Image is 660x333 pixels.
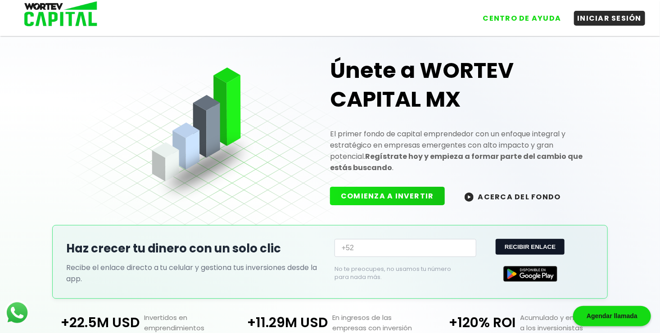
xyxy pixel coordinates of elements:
[574,11,646,26] button: INICIAR SESIÓN
[516,312,612,333] p: Acumulado y entregado a los inversionistas
[236,312,328,333] p: +11.29M USD
[5,300,30,325] img: logos_whatsapp-icon.242b2217.svg
[335,265,462,281] p: No te preocupes, no usamos tu número para nada más.
[66,240,325,257] h2: Haz crecer tu dinero con un solo clic
[328,312,424,333] p: En ingresos de las empresas con inversión
[140,312,236,333] p: Invertidos en emprendimientos
[330,128,594,173] p: El primer fondo de capital emprendedor con un enfoque integral y estratégico en empresas emergent...
[454,187,572,206] button: ACERCA DEL FONDO
[479,11,565,26] button: CENTRO DE AYUDA
[496,239,565,255] button: RECIBIR ENLACE
[330,187,445,205] button: COMIENZA A INVERTIR
[465,193,474,202] img: wortev-capital-acerca-del-fondo
[424,312,516,333] p: +120% ROI
[330,56,594,114] h1: Únete a WORTEV CAPITAL MX
[565,4,646,26] a: INICIAR SESIÓN
[330,191,454,201] a: COMIENZA A INVERTIR
[503,266,557,282] img: Google Play
[330,151,583,173] strong: Regístrate hoy y empieza a formar parte del cambio que estás buscando
[470,4,565,26] a: CENTRO DE AYUDA
[48,312,140,333] p: +22.5M USD
[573,306,651,326] div: Agendar llamada
[66,262,325,284] p: Recibe el enlace directo a tu celular y gestiona tus inversiones desde la app.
